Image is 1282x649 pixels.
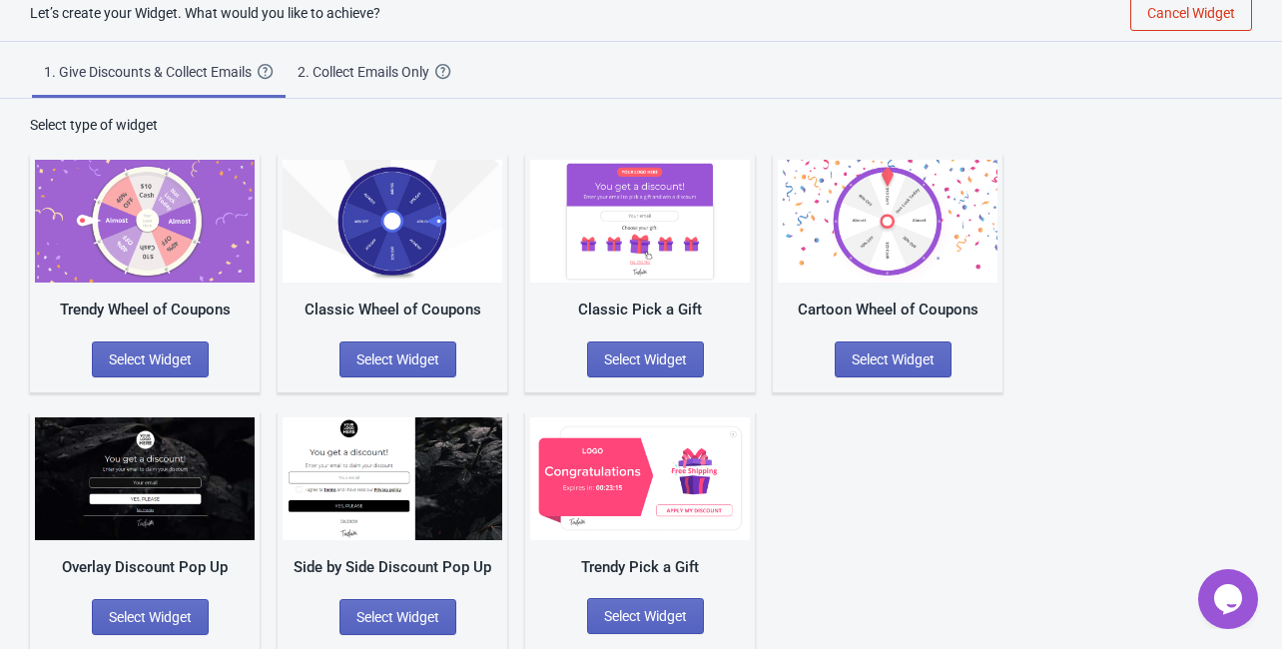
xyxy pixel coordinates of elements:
[92,599,209,635] button: Select Widget
[339,599,456,635] button: Select Widget
[1147,5,1235,21] span: Cancel Widget
[530,417,750,540] img: gift_game_v2.jpg
[356,609,439,625] span: Select Widget
[587,598,704,634] button: Select Widget
[530,299,750,322] div: Classic Pick a Gift
[339,341,456,377] button: Select Widget
[109,351,192,367] span: Select Widget
[356,351,439,367] span: Select Widget
[530,160,750,283] img: gift_game.jpg
[587,341,704,377] button: Select Widget
[109,609,192,625] span: Select Widget
[35,556,255,579] div: Overlay Discount Pop Up
[283,556,502,579] div: Side by Side Discount Pop Up
[35,417,255,540] img: full_screen_popup.jpg
[778,160,997,283] img: cartoon_game.jpg
[35,160,255,283] img: trendy_game.png
[530,556,750,579] div: Trendy Pick a Gift
[604,351,687,367] span: Select Widget
[283,299,502,322] div: Classic Wheel of Coupons
[852,351,935,367] span: Select Widget
[778,299,997,322] div: Cartoon Wheel of Coupons
[604,608,687,624] span: Select Widget
[283,417,502,540] img: regular_popup.jpg
[298,62,435,82] div: 2. Collect Emails Only
[44,62,258,82] div: 1. Give Discounts & Collect Emails
[35,299,255,322] div: Trendy Wheel of Coupons
[92,341,209,377] button: Select Widget
[283,160,502,283] img: classic_game.jpg
[30,115,1252,135] div: Select type of widget
[835,341,952,377] button: Select Widget
[1198,569,1262,629] iframe: chat widget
